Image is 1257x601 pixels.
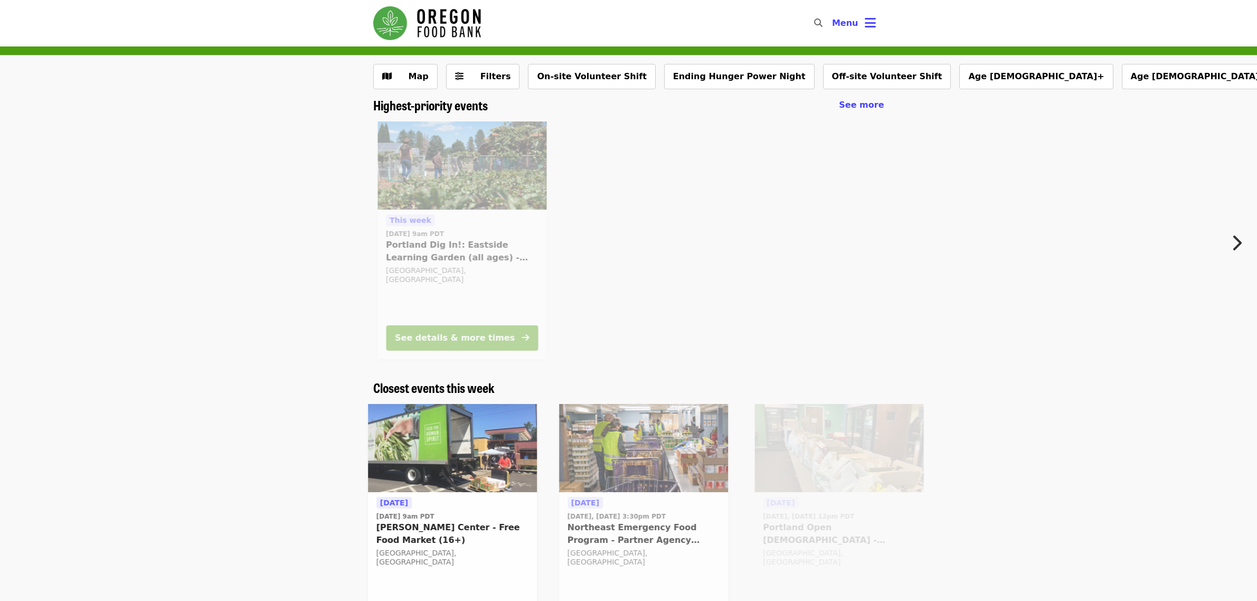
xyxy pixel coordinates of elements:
time: [DATE], [DATE] 12pm PDT [763,512,854,521]
i: arrow-right icon [522,333,529,343]
span: [DATE] [380,499,408,507]
img: Ortiz Center - Free Food Market (16+) organized by Oregon Food Bank [368,404,537,493]
img: Portland Open Bible - Partner Agency Support (16+) organized by Oregon Food Bank [754,404,923,493]
button: Ending Hunger Power Night [664,64,815,89]
span: [DATE] [571,499,599,507]
div: [GEOGRAPHIC_DATA], [GEOGRAPHIC_DATA] [376,549,528,567]
span: Northeast Emergency Food Program - Partner Agency Support [568,521,720,547]
button: Off-site Volunteer Shift [823,64,951,89]
a: Closest events this week [373,380,495,396]
button: Next item [1222,228,1257,258]
button: Toggle account menu [824,11,884,36]
button: Age [DEMOGRAPHIC_DATA]+ [959,64,1113,89]
span: This week [390,216,431,224]
span: Filters [480,71,511,81]
input: Search [829,11,837,36]
button: See details & more times [386,325,538,351]
i: search icon [814,18,823,28]
a: Highest-priority events [373,98,488,113]
div: [GEOGRAPHIC_DATA], [GEOGRAPHIC_DATA] [568,549,720,567]
img: Oregon Food Bank - Home [373,6,481,40]
span: Map [409,71,429,81]
span: Portland Open [DEMOGRAPHIC_DATA] - Partner Agency Support (16+) [763,521,915,547]
span: Highest-priority events [373,96,488,114]
button: Filters (0 selected) [446,64,520,89]
a: See more [839,99,884,111]
span: Portland Dig In!: Eastside Learning Garden (all ages) - Aug/Sept/Oct [386,239,538,264]
span: See more [839,100,884,110]
div: [GEOGRAPHIC_DATA], [GEOGRAPHIC_DATA] [386,266,538,284]
time: [DATE] 9am PDT [376,512,434,521]
time: [DATE], [DATE] 3:30pm PDT [568,512,666,521]
div: [GEOGRAPHIC_DATA], [GEOGRAPHIC_DATA] [763,549,915,567]
span: Closest events this week [373,378,495,397]
button: On-site Volunteer Shift [528,64,655,89]
div: Closest events this week [365,380,893,396]
span: [PERSON_NAME] Center - Free Food Market (16+) [376,521,528,547]
i: chevron-right icon [1231,233,1242,253]
span: Menu [832,18,858,28]
img: Northeast Emergency Food Program - Partner Agency Support organized by Oregon Food Bank [559,404,728,493]
span: [DATE] [767,499,795,507]
i: map icon [382,71,392,81]
button: Show map view [373,64,438,89]
a: See details for "Portland Dig In!: Eastside Learning Garden (all ages) - Aug/Sept/Oct" [377,121,546,359]
div: See details & more times [395,332,515,344]
i: bars icon [865,15,876,31]
img: Portland Dig In!: Eastside Learning Garden (all ages) - Aug/Sept/Oct organized by Oregon Food Bank [377,121,546,210]
time: [DATE] 9am PDT [386,229,444,239]
div: Highest-priority events [365,98,893,113]
i: sliders-h icon [455,71,464,81]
